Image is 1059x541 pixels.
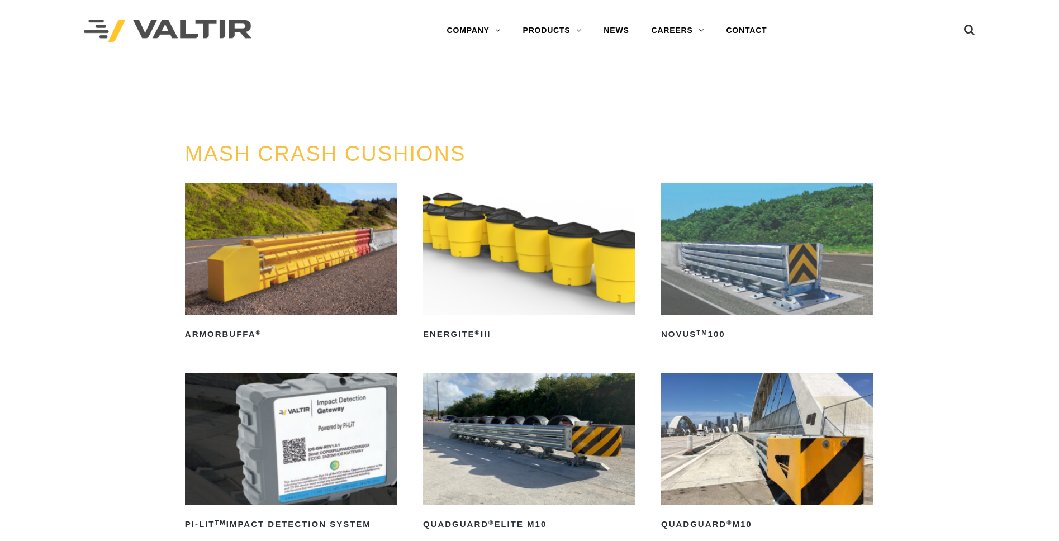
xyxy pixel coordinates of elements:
sup: ® [488,519,494,526]
a: NEWS [592,20,640,42]
a: PRODUCTS [512,20,593,42]
img: Valtir [84,20,251,42]
a: MASH CRASH CUSHIONS [185,142,466,165]
sup: ® [726,519,732,526]
a: QuadGuard®Elite M10 [423,373,635,533]
h2: QuadGuard Elite M10 [423,515,635,533]
a: COMPANY [436,20,512,42]
a: CAREERS [640,20,715,42]
a: CONTACT [715,20,778,42]
h2: PI-LIT Impact Detection System [185,515,397,533]
h2: QuadGuard M10 [661,515,873,533]
sup: TM [215,519,226,526]
a: NOVUSTM100 [661,183,873,343]
sup: ® [475,329,481,336]
h2: ENERGITE III [423,325,635,343]
h2: ArmorBuffa [185,325,397,343]
a: ENERGITE®III [423,183,635,343]
a: ArmorBuffa® [185,183,397,343]
sup: ® [255,329,261,336]
sup: TM [696,329,707,336]
a: QuadGuard®M10 [661,373,873,533]
a: PI-LITTMImpact Detection System [185,373,397,533]
h2: NOVUS 100 [661,325,873,343]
